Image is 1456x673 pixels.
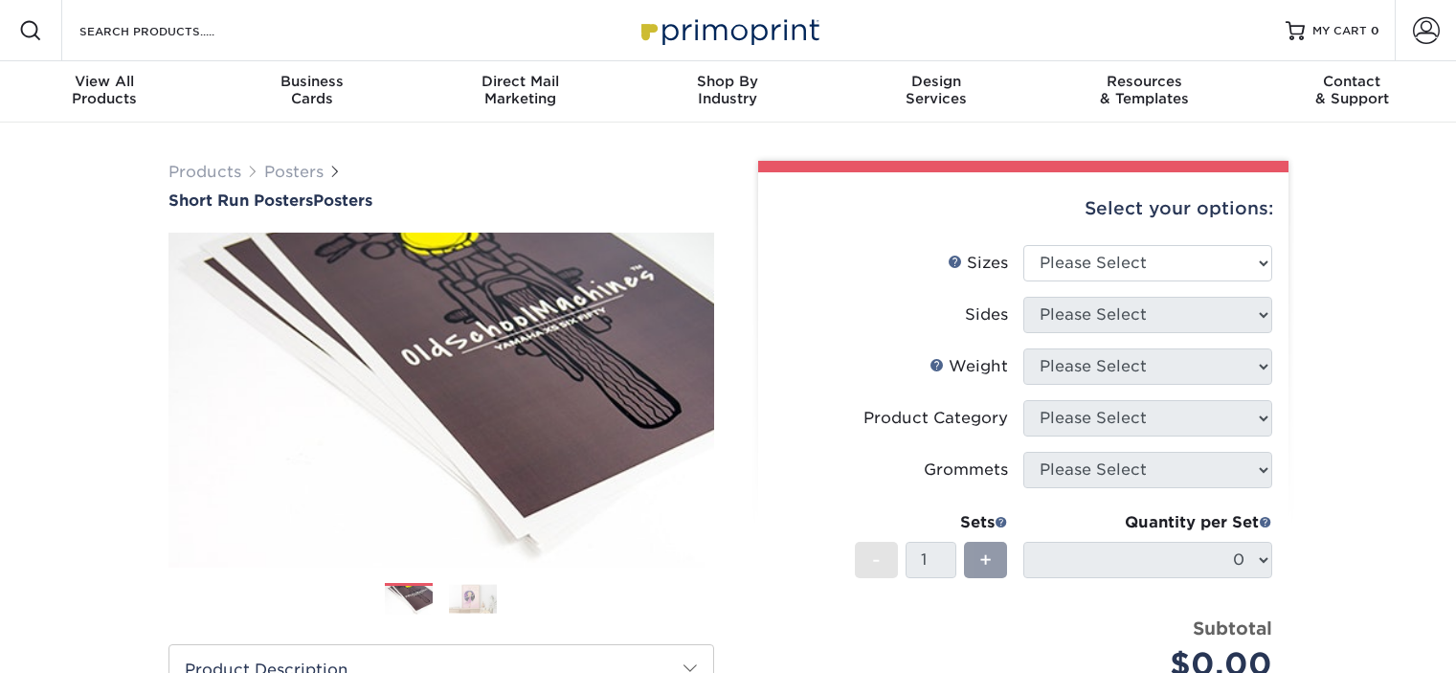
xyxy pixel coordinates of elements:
[863,407,1008,430] div: Product Category
[168,212,714,589] img: Short Run Posters 01
[208,73,415,90] span: Business
[168,191,313,210] span: Short Run Posters
[208,73,415,107] div: Cards
[965,303,1008,326] div: Sides
[624,73,832,90] span: Shop By
[924,459,1008,482] div: Grommets
[416,73,624,90] span: Direct Mail
[1371,24,1379,37] span: 0
[78,19,264,42] input: SEARCH PRODUCTS.....
[449,584,497,614] img: Posters 02
[208,61,415,123] a: BusinessCards
[1248,73,1456,90] span: Contact
[624,61,832,123] a: Shop ByIndustry
[872,546,881,574] span: -
[385,584,433,617] img: Posters 01
[832,73,1040,90] span: Design
[1248,61,1456,123] a: Contact& Support
[168,191,714,210] h1: Posters
[416,73,624,107] div: Marketing
[832,61,1040,123] a: DesignServices
[1040,73,1247,90] span: Resources
[1248,73,1456,107] div: & Support
[832,73,1040,107] div: Services
[1023,511,1272,534] div: Quantity per Set
[1040,61,1247,123] a: Resources& Templates
[1312,23,1367,39] span: MY CART
[855,511,1008,534] div: Sets
[633,10,824,51] img: Primoprint
[168,191,714,210] a: Short Run PostersPosters
[979,546,992,574] span: +
[416,61,624,123] a: Direct MailMarketing
[948,252,1008,275] div: Sizes
[624,73,832,107] div: Industry
[1193,617,1272,639] strong: Subtotal
[1040,73,1247,107] div: & Templates
[930,355,1008,378] div: Weight
[773,172,1273,245] div: Select your options:
[264,163,324,181] a: Posters
[168,163,241,181] a: Products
